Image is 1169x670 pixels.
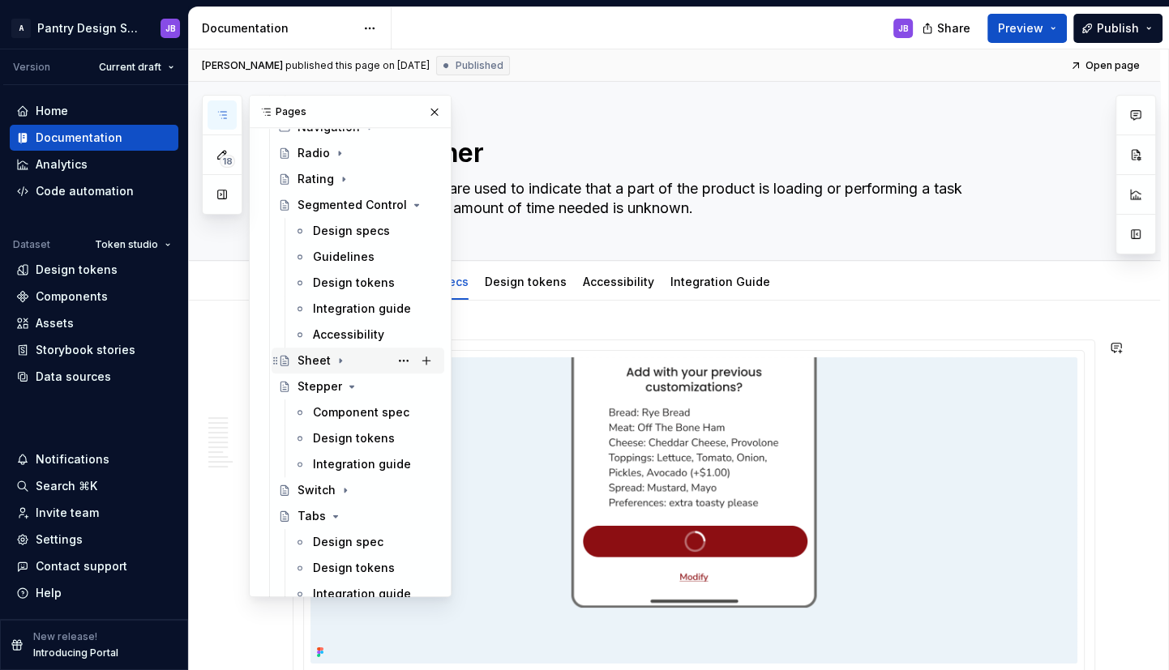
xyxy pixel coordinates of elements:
div: Design tokens [36,262,118,278]
div: Component spec [313,404,409,420]
div: Tabs [298,508,326,524]
button: Token studio [88,233,178,256]
div: Design tokens [313,560,395,576]
div: Code automation [36,183,134,199]
div: Dataset [13,238,50,251]
button: Notifications [10,446,178,472]
div: published this page on [DATE] [285,59,430,72]
div: A [11,19,31,38]
button: Preview [987,14,1067,43]
a: Design tokens [485,275,567,288]
div: Sheet [298,352,331,369]
div: Stepper [298,378,342,395]
div: Pantry Design System [37,20,141,36]
div: Documentation [202,20,355,36]
span: [PERSON_NAME] [202,59,283,72]
p: Introducing Portal [33,647,118,659]
div: Integration guide [313,456,411,472]
a: Integration guide [287,296,444,322]
span: Share [937,20,970,36]
a: Accessibility [583,275,654,288]
div: Documentation [36,130,122,146]
div: Design specs [313,223,390,239]
div: Components [36,288,108,305]
button: Publish [1073,14,1163,43]
a: Design tokens [287,425,444,451]
textarea: Spinners are used to indicate that a part of the product is loading or performing a task when the... [384,176,997,221]
a: Home [10,98,178,124]
div: Version [13,61,50,74]
a: Design specs [287,218,444,244]
div: Pages [250,96,451,128]
button: Share [914,14,981,43]
div: Help [36,585,62,601]
a: Design spec [287,529,444,555]
a: Open page [1065,54,1147,77]
span: Published [456,59,503,72]
div: Integration guide [313,301,411,317]
div: Radio [298,145,330,161]
a: Invite team [10,500,178,526]
div: Switch [298,482,336,498]
div: JB [898,22,909,35]
a: Design tokens [287,270,444,296]
a: Segmented Control [272,192,444,218]
a: Settings [10,527,178,553]
button: Help [10,580,178,606]
div: Rating [298,171,334,187]
a: Integration guide [287,451,444,477]
button: APantry Design SystemJB [3,11,185,45]
div: Guidelines [313,249,375,265]
div: Settings [36,531,83,548]
button: Contact support [10,553,178,579]
a: Design tokens [287,555,444,581]
span: 18 [220,155,235,168]
div: Integration Guide [664,264,777,298]
a: Stepper [272,373,444,399]
span: Publish [1097,20,1139,36]
a: Tabs [272,503,444,529]
span: Open page [1085,59,1140,72]
a: Guidelines [287,244,444,270]
div: Design tokens [313,275,395,291]
div: Segmented Control [298,197,407,213]
div: Analytics [36,156,88,173]
a: Assets [10,310,178,336]
div: Accessibility [576,264,661,298]
span: Current draft [99,61,161,74]
a: Sheet [272,348,444,373]
div: JB [165,22,176,35]
div: Integration guide [313,586,411,602]
div: Accessibility [313,326,384,343]
div: Assets [36,315,74,331]
a: Design tokens [10,257,178,283]
a: Code automation [10,178,178,204]
a: Data sources [10,364,178,390]
a: Analytics [10,151,178,177]
a: Storybook stories [10,337,178,363]
span: Preview [998,20,1043,36]
a: Switch [272,477,444,503]
a: Radio [272,140,444,166]
textarea: Spinner [384,134,997,173]
div: Design tokens [313,430,395,446]
a: Rating [272,166,444,192]
a: Integration Guide [670,275,770,288]
span: Token studio [95,238,158,251]
div: Home [36,103,68,119]
p: New release! [33,630,97,643]
div: Notifications [36,451,109,467]
a: Components [10,284,178,309]
button: Current draft [92,56,182,79]
div: Storybook stories [36,342,135,358]
a: Component spec [287,399,444,425]
a: Integration guide [287,581,444,607]
button: Search ⌘K [10,473,178,499]
div: Design tokens [478,264,573,298]
a: Documentation [10,125,178,151]
a: Accessibility [287,322,444,348]
div: Contact support [36,558,127,574]
div: Search ⌘K [36,478,97,494]
div: Design spec [313,534,383,550]
div: Invite team [36,505,99,521]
